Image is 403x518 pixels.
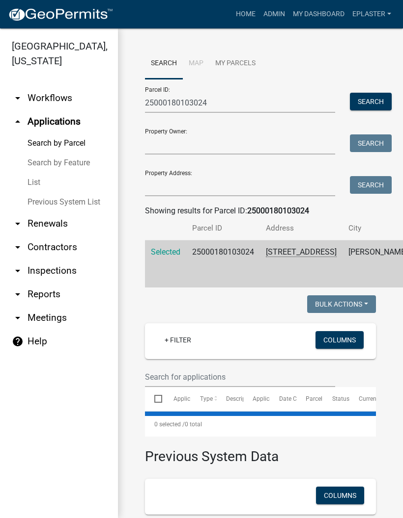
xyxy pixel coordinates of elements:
div: Showing results for Parcel ID: [145,205,376,217]
button: Bulk Actions [307,295,376,313]
i: arrow_drop_down [12,218,24,230]
button: Search [350,176,392,194]
i: arrow_drop_down [12,92,24,104]
td: 25000180103024 [186,240,260,288]
datatable-header-cell: Application Number [164,387,190,411]
span: Date Created [279,395,314,402]
datatable-header-cell: Description [217,387,243,411]
input: Search for applications [145,367,335,387]
span: Application Number [173,395,227,402]
datatable-header-cell: Select [145,387,164,411]
span: Current Activity [359,395,400,402]
span: Description [226,395,256,402]
datatable-header-cell: Applicant [243,387,270,411]
span: Status [332,395,349,402]
span: Type [200,395,213,402]
span: Parcel ID [306,395,329,402]
a: My Dashboard [289,5,348,24]
button: Search [350,93,392,110]
a: + Filter [157,331,199,349]
a: eplaster [348,5,395,24]
button: Columns [316,331,364,349]
span: Applicant [253,395,278,402]
button: Search [350,134,392,152]
th: Parcel ID [186,217,260,240]
a: Home [232,5,259,24]
a: Search [145,48,183,79]
a: Selected [151,247,180,257]
i: arrow_drop_down [12,288,24,300]
th: Address [260,217,343,240]
datatable-header-cell: Date Created [270,387,296,411]
datatable-header-cell: Current Activity [349,387,376,411]
a: My Parcels [209,48,261,79]
i: arrow_drop_down [12,312,24,324]
i: help [12,336,24,347]
i: arrow_drop_down [12,241,24,253]
datatable-header-cell: Type [190,387,217,411]
h3: Previous System Data [145,437,376,467]
div: 0 total [145,412,376,437]
i: arrow_drop_up [12,116,24,128]
strong: 25000180103024 [247,206,309,215]
button: Columns [316,487,364,504]
datatable-header-cell: Parcel ID [296,387,323,411]
a: Admin [259,5,289,24]
i: arrow_drop_down [12,265,24,277]
datatable-header-cell: Status [323,387,349,411]
span: 0 selected / [154,421,185,428]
